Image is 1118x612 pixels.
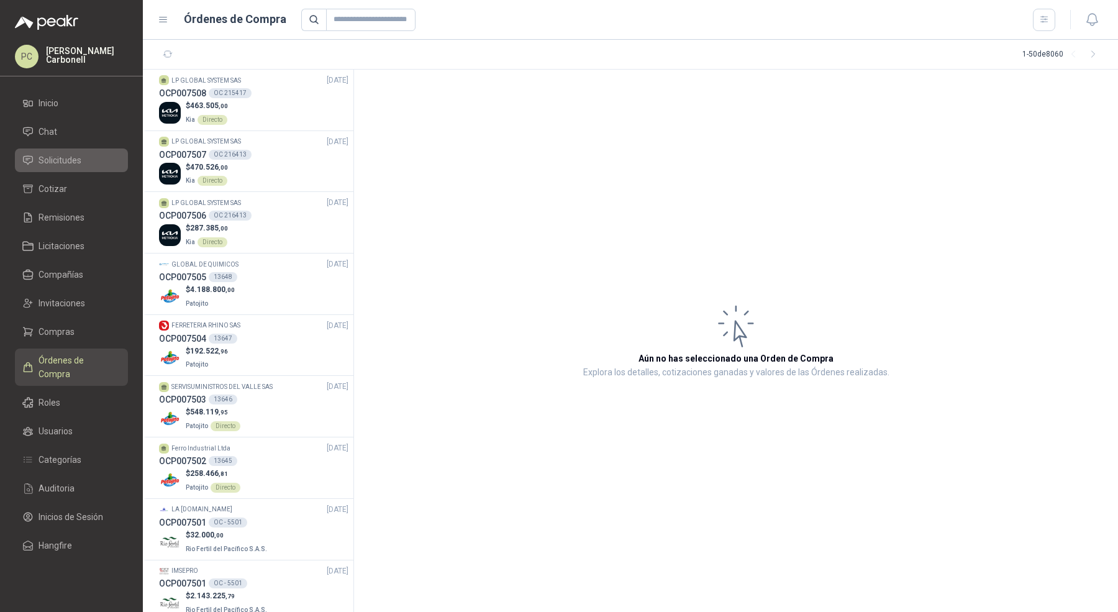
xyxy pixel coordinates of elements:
[15,15,78,30] img: Logo peakr
[186,284,235,296] p: $
[209,272,237,282] div: 13648
[327,565,348,577] span: [DATE]
[219,225,228,232] span: ,00
[219,470,228,477] span: ,81
[39,268,83,281] span: Compañías
[186,162,228,173] p: $
[186,222,228,234] p: $
[159,577,206,590] h3: OCP007501
[327,504,348,516] span: [DATE]
[209,88,252,98] div: OC 215417
[211,421,240,431] div: Directo
[209,578,247,588] div: OC - 5501
[209,334,237,344] div: 13647
[190,408,228,416] span: 548.119
[159,505,169,514] img: Company Logo
[159,321,169,331] img: Company Logo
[159,197,348,248] a: LP GLOBAL SYSTEM SAS[DATE] OCP007506OC 216413Company Logo$287.385,00KiaDirecto
[46,47,128,64] p: [PERSON_NAME] Carbonell
[15,349,128,386] a: Órdenes de Compra
[159,332,206,345] h3: OCP007504
[159,516,206,529] h3: OCP007501
[159,136,348,187] a: LP GLOBAL SYSTEM SAS[DATE] OCP007507OC 216413Company Logo$470.526,00KiaDirecto
[15,148,128,172] a: Solicitudes
[198,176,227,186] div: Directo
[159,320,348,371] a: Company LogoFERRETERIA RHINO SAS[DATE] OCP00750413647Company Logo$192.522,96Patojito
[190,224,228,232] span: 287.385
[159,381,348,432] a: SERVISUMINISTROS DEL VALLE SAS[DATE] OCP00750313646Company Logo$548.119,95PatojitoDirecto
[15,419,128,443] a: Usuarios
[327,136,348,148] span: [DATE]
[171,76,241,86] p: LP GLOBAL SYSTEM SAS
[159,408,181,430] img: Company Logo
[159,75,348,126] a: LP GLOBAL SYSTEM SAS[DATE] OCP007508OC 215417Company Logo$463.505,00KiaDirecto
[159,531,181,553] img: Company Logo
[327,258,348,270] span: [DATE]
[190,163,228,171] span: 470.526
[159,86,206,100] h3: OCP007508
[171,566,198,576] p: IMSEPRO
[211,483,240,493] div: Directo
[39,96,58,110] span: Inicio
[639,352,834,365] h3: Aún no has seleccionado una Orden de Compra
[198,237,227,247] div: Directo
[171,198,241,208] p: LP GLOBAL SYSTEM SAS
[186,361,208,368] span: Patojito
[39,424,73,438] span: Usuarios
[159,148,206,162] h3: OCP007507
[209,456,237,466] div: 13645
[209,518,247,528] div: OC - 5501
[190,531,224,539] span: 32.000
[15,391,128,414] a: Roles
[209,395,237,404] div: 13646
[159,163,181,185] img: Company Logo
[171,137,241,147] p: LP GLOBAL SYSTEM SAS
[39,453,81,467] span: Categorías
[39,482,75,495] span: Auditoria
[15,177,128,201] a: Cotizar
[159,504,348,555] a: Company LogoLA [DOMAIN_NAME][DATE] OCP007501OC - 5501Company Logo$32.000,00Rio Fertil del Pacífic...
[39,182,67,196] span: Cotizar
[159,270,206,284] h3: OCP007505
[171,444,230,454] p: Ferro Industrial Ltda
[214,532,224,539] span: ,00
[39,211,84,224] span: Remisiones
[159,209,206,222] h3: OCP007506
[159,286,181,308] img: Company Logo
[15,477,128,500] a: Auditoria
[39,396,60,409] span: Roles
[39,125,57,139] span: Chat
[171,260,239,270] p: GLOBAL DE QUIMICOS
[184,11,286,28] h1: Órdenes de Compra
[159,470,181,491] img: Company Logo
[219,409,228,416] span: ,95
[186,468,240,480] p: $
[159,224,181,246] img: Company Logo
[327,320,348,332] span: [DATE]
[190,285,235,294] span: 4.188.800
[39,325,75,339] span: Compras
[219,103,228,109] span: ,00
[159,347,181,369] img: Company Logo
[15,91,128,115] a: Inicio
[15,448,128,472] a: Categorías
[159,566,169,576] img: Company Logo
[186,590,270,602] p: $
[15,291,128,315] a: Invitaciones
[15,534,128,557] a: Hangfire
[15,263,128,286] a: Compañías
[39,354,116,381] span: Órdenes de Compra
[15,45,39,68] div: PC
[159,258,348,309] a: Company LogoGLOBAL DE QUIMICOS[DATE] OCP00750513648Company Logo$4.188.800,00Patojito
[190,469,228,478] span: 258.466
[583,365,889,380] p: Explora los detalles, cotizaciones ganadas y valores de las Órdenes realizadas.
[39,296,85,310] span: Invitaciones
[186,177,195,184] span: Kia
[159,442,348,493] a: Ferro Industrial Ltda[DATE] OCP00750213645Company Logo$258.466,81PatojitoDirecto
[159,259,169,269] img: Company Logo
[186,422,208,429] span: Patojito
[327,381,348,393] span: [DATE]
[15,120,128,144] a: Chat
[171,505,232,514] p: LA [DOMAIN_NAME]
[225,593,235,600] span: ,79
